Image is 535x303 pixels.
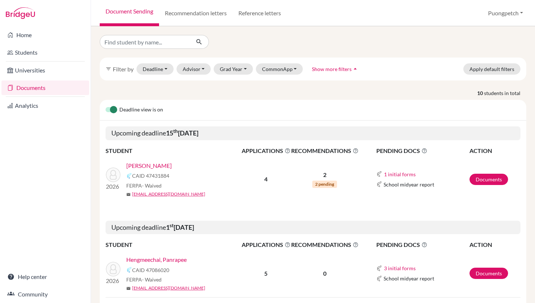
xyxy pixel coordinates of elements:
[312,181,337,188] span: 2 pending
[106,182,120,191] p: 2026
[376,276,382,282] img: Common App logo
[1,28,89,42] a: Home
[142,276,162,283] span: - Waived
[126,192,131,197] span: mail
[166,223,194,231] b: 1 [DATE]
[1,63,89,78] a: Universities
[106,240,241,249] th: STUDENT
[1,45,89,60] a: Students
[242,240,290,249] span: APPLICATIONS
[1,287,89,302] a: Community
[106,126,520,140] h5: Upcoming deadline
[469,268,508,279] a: Documents
[485,6,526,20] button: Puongpetch
[376,146,469,155] span: PENDING DOCS
[291,170,358,179] p: 2
[376,240,469,249] span: PENDING DOCS
[312,66,352,72] span: Show more filters
[106,221,520,235] h5: Upcoming deadline
[126,276,162,283] span: FERPA
[106,66,111,72] i: filter_list
[136,63,174,75] button: Deadline
[1,80,89,95] a: Documents
[384,170,416,178] button: 1 initial forms
[469,240,520,249] th: ACTION
[6,7,35,19] img: Bridge-U
[384,181,434,188] span: School midyear report
[177,63,211,75] button: Advisor
[126,267,132,273] img: Common App logo
[142,182,162,189] span: - Waived
[1,98,89,113] a: Analytics
[132,191,205,197] a: [EMAIL_ADDRESS][DOMAIN_NAME]
[1,269,89,284] a: Help center
[106,168,120,182] img: Bower, Issara
[100,35,190,49] input: Find student by name...
[132,285,205,291] a: [EMAIL_ADDRESS][DOMAIN_NAME]
[477,89,484,97] strong: 10
[170,223,174,228] sup: st
[106,276,120,285] p: 2026
[126,286,131,291] span: mail
[242,146,290,155] span: APPLICATIONS
[376,181,382,187] img: Common App logo
[469,146,520,156] th: ACTION
[469,174,508,185] a: Documents
[291,146,358,155] span: RECOMMENDATIONS
[166,129,198,137] b: 15 [DATE]
[352,65,359,72] i: arrow_drop_up
[126,255,187,264] a: Hengmeechai, Panrapee
[113,66,134,72] span: Filter by
[384,264,416,272] button: 3 initial forms
[173,128,178,134] sup: th
[376,171,382,177] img: Common App logo
[106,146,241,156] th: STUDENT
[256,63,303,75] button: CommonApp
[119,106,163,114] span: Deadline view is on
[264,176,267,182] b: 4
[484,89,526,97] span: students in total
[126,182,162,189] span: FERPA
[384,275,434,282] span: School midyear report
[291,269,358,278] p: 0
[376,265,382,271] img: Common App logo
[214,63,253,75] button: Grad Year
[306,63,365,75] button: Show more filtersarrow_drop_up
[106,262,120,276] img: Hengmeechai, Panrapee
[126,173,132,179] img: Common App logo
[264,270,267,277] b: 5
[126,161,172,170] a: [PERSON_NAME]
[291,240,358,249] span: RECOMMENDATIONS
[132,172,169,180] span: CAID 47431884
[132,266,169,274] span: CAID 47086020
[463,63,520,75] button: Apply default filters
